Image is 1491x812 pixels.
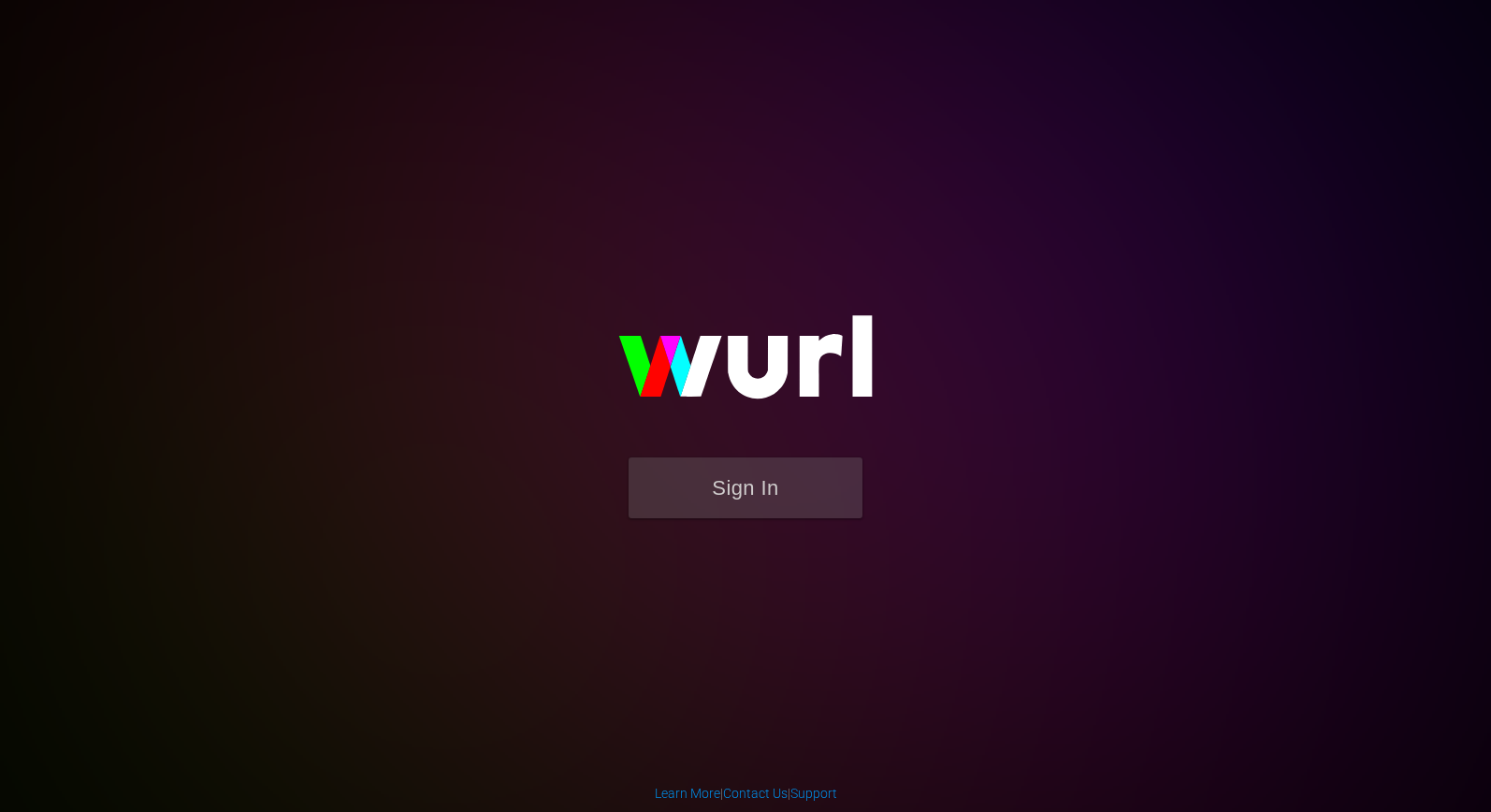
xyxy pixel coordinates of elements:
[655,786,720,801] a: Learn More
[655,784,837,803] div: | |
[558,275,933,457] img: wurl-logo-on-black-223613ac3d8ba8fe6dc639794a292ebdb59501304c7dfd60c99c58986ef67473.svg
[790,786,837,801] a: Support
[723,786,788,801] a: Contact Us
[629,457,862,518] button: Sign In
